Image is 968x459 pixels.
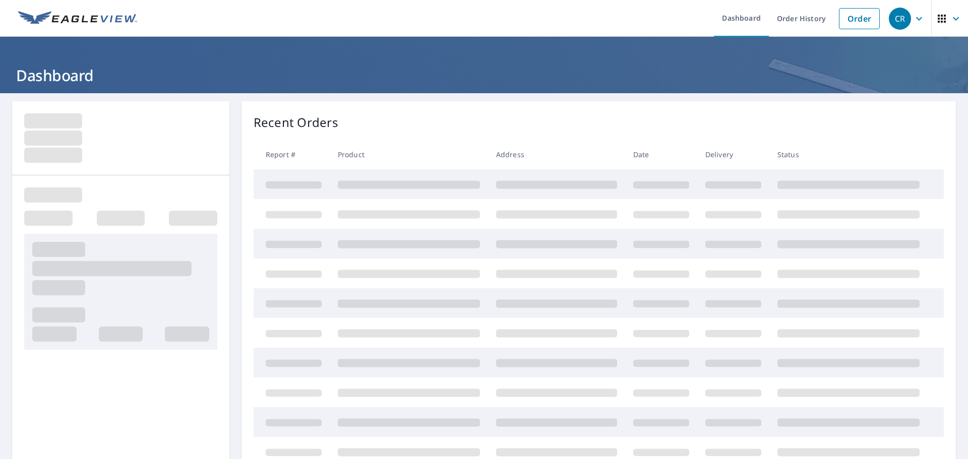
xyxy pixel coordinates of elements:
[12,65,956,86] h1: Dashboard
[889,8,911,30] div: CR
[254,113,338,132] p: Recent Orders
[330,140,488,169] th: Product
[769,140,928,169] th: Status
[625,140,697,169] th: Date
[254,140,330,169] th: Report #
[697,140,769,169] th: Delivery
[488,140,625,169] th: Address
[839,8,880,29] a: Order
[18,11,137,26] img: EV Logo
